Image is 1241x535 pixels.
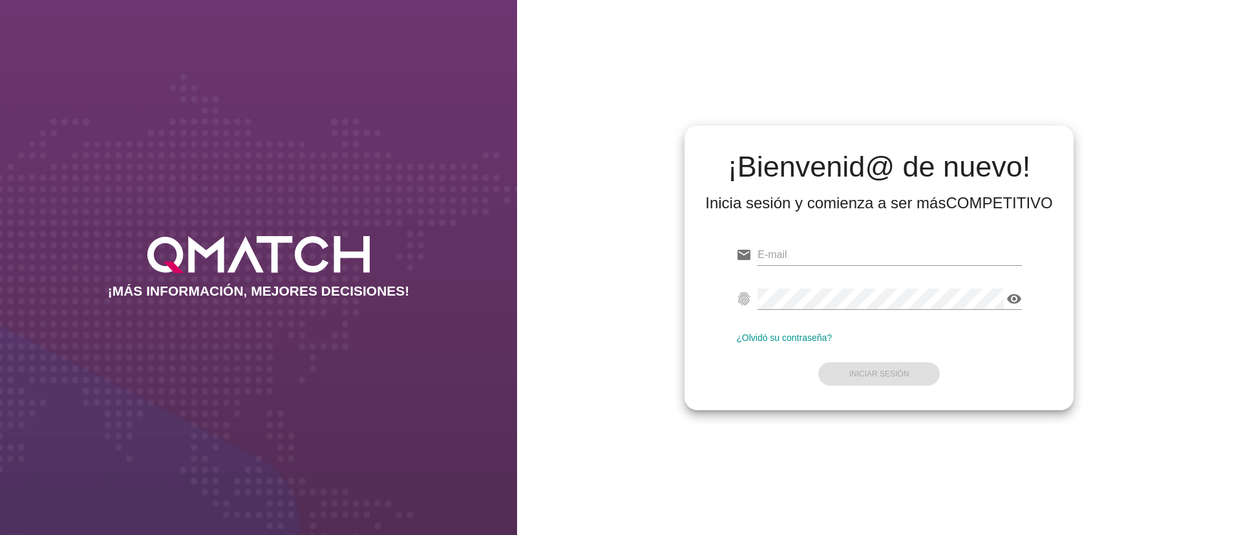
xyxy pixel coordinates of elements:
i: fingerprint [736,291,752,307]
i: visibility [1006,291,1022,307]
a: ¿Olvidó su contraseña? [736,333,832,343]
input: E-mail [758,245,1022,265]
h2: ¡MÁS INFORMACIÓN, MEJORES DECISIONES! [108,283,410,299]
div: Inicia sesión y comienza a ser más [705,193,1053,213]
h2: ¡Bienvenid@ de nuevo! [705,151,1053,182]
strong: COMPETITIVO [946,194,1052,212]
i: email [736,247,752,263]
